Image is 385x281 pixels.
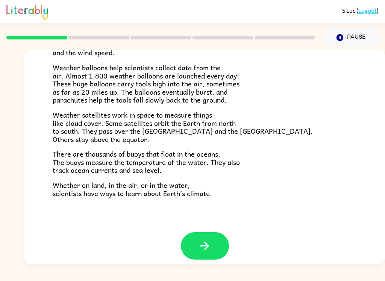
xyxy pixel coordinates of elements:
[53,180,212,199] span: Whether on land, in the air, or in the water, scientists have ways to learn about Earth’s climate.
[358,7,377,14] a: Logout
[53,109,313,145] span: Weather satellites work in space to measure things like cloud cover. Some satellites orbit the Ea...
[6,3,48,20] img: Literably
[342,7,356,14] span: S Luc
[324,29,379,46] button: Pause
[53,148,240,175] span: There are thousands of buoys that float in the oceans. The buoys measure the temperature of the w...
[342,7,379,14] div: ( )
[53,62,239,105] span: Weather balloons help scientists collect data from the air. Almost 1,800 weather balloons are lau...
